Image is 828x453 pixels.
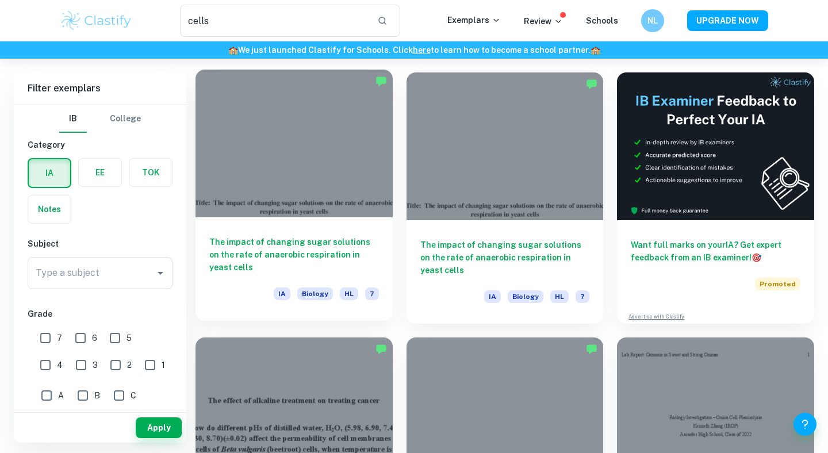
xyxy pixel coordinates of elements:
[447,14,501,26] p: Exemplars
[755,278,800,290] span: Promoted
[60,9,133,32] img: Clastify logo
[110,105,141,133] button: College
[93,359,98,371] span: 3
[576,290,589,303] span: 7
[209,236,379,274] h6: The impact of changing sugar solutions on the rate of anaerobic respiration in yeast cells
[14,72,186,105] h6: Filter exemplars
[94,389,100,402] span: B
[28,195,71,223] button: Notes
[162,359,165,371] span: 1
[79,159,121,186] button: EE
[641,9,664,32] button: NL
[126,332,132,344] span: 5
[59,105,141,133] div: Filter type choice
[28,139,172,151] h6: Category
[195,72,393,324] a: The impact of changing sugar solutions on the rate of anaerobic respiration in yeast cellsIABiolo...
[297,287,333,300] span: Biology
[365,287,379,300] span: 7
[752,253,761,262] span: 🎯
[631,239,800,264] h6: Want full marks on your IA ? Get expert feedback from an IB examiner!
[617,72,814,220] img: Thumbnail
[375,75,387,87] img: Marked
[591,45,600,55] span: 🏫
[127,359,132,371] span: 2
[28,308,172,320] h6: Grade
[129,159,172,186] button: TOK
[628,313,684,321] a: Advertise with Clastify
[413,45,431,55] a: here
[586,343,597,355] img: Marked
[340,287,358,300] span: HL
[375,343,387,355] img: Marked
[407,72,604,324] a: The impact of changing sugar solutions on the rate of anaerobic respiration in yeast cellsIABiolo...
[484,290,501,303] span: IA
[57,359,63,371] span: 4
[92,332,97,344] span: 6
[152,265,168,281] button: Open
[228,45,238,55] span: 🏫
[508,290,543,303] span: Biology
[180,5,368,37] input: Search for any exemplars...
[57,332,62,344] span: 7
[793,413,816,436] button: Help and Feedback
[58,389,64,402] span: A
[586,78,597,90] img: Marked
[524,15,563,28] p: Review
[274,287,290,300] span: IA
[2,44,826,56] h6: We just launched Clastify for Schools. Click to learn how to become a school partner.
[550,290,569,303] span: HL
[136,417,182,438] button: Apply
[28,237,172,250] h6: Subject
[617,72,814,324] a: Want full marks on yourIA? Get expert feedback from an IB examiner!PromotedAdvertise with Clastify
[59,105,87,133] button: IB
[420,239,590,277] h6: The impact of changing sugar solutions on the rate of anaerobic respiration in yeast cells
[646,14,660,27] h6: NL
[131,389,136,402] span: C
[29,159,70,187] button: IA
[687,10,768,31] button: UPGRADE NOW
[586,16,618,25] a: Schools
